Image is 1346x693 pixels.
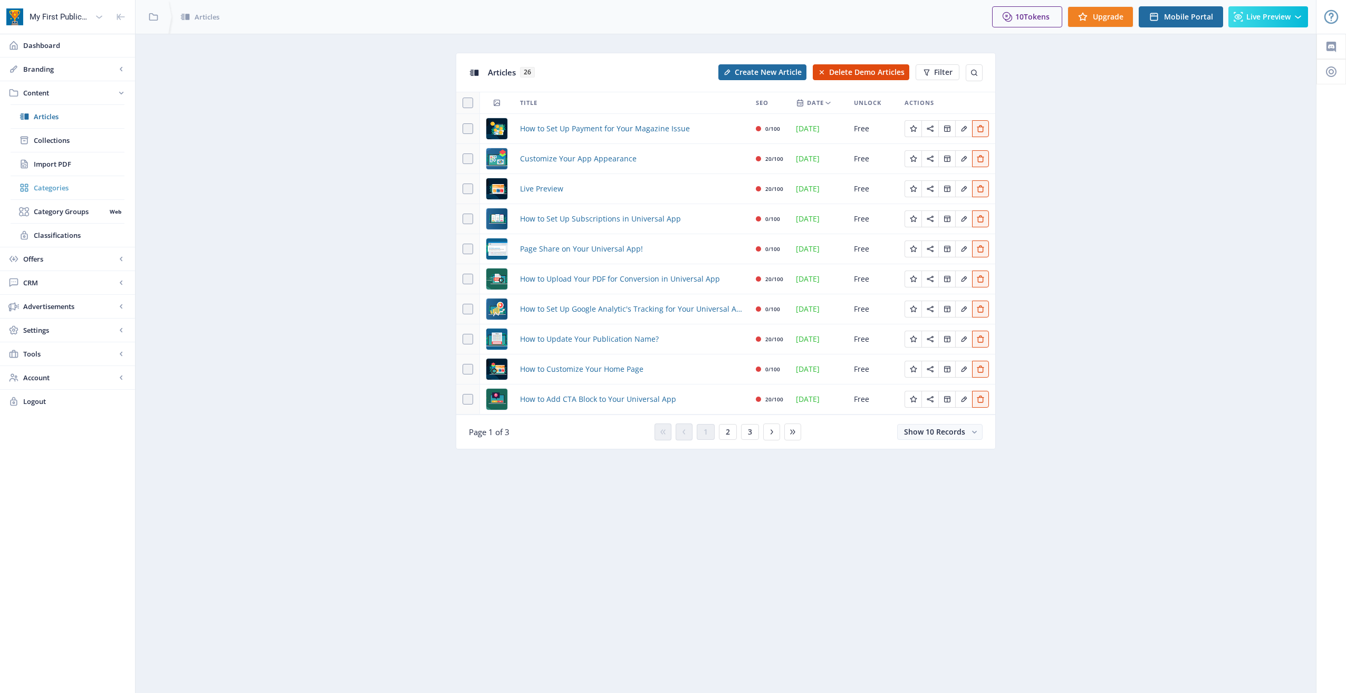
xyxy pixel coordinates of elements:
a: Edit page [938,303,955,313]
span: Articles [195,12,219,22]
span: Category Groups [34,206,106,217]
a: Edit page [921,273,938,283]
td: [DATE] [790,144,848,174]
td: [DATE] [790,264,848,294]
span: Filter [934,68,953,76]
td: [DATE] [790,354,848,384]
span: Articles [488,67,516,78]
img: 9db66025-14a2-4e00-b994-bfabf577a9ec.png [486,268,507,290]
div: My First Publication [30,5,91,28]
a: Classifications [11,224,124,247]
span: Classifications [34,230,124,240]
a: Edit page [921,243,938,253]
a: Edit page [972,333,989,343]
td: Free [848,144,898,174]
td: Free [848,324,898,354]
div: 20/100 [765,152,783,165]
span: Tokens [1024,12,1050,22]
a: Edit page [972,303,989,313]
td: [DATE] [790,204,848,234]
a: Edit page [921,303,938,313]
a: Edit page [955,333,972,343]
a: Edit page [938,333,955,343]
span: Logout [23,396,127,407]
a: Edit page [955,393,972,403]
a: Edit page [921,123,938,133]
button: Upgrade [1068,6,1133,27]
div: 20/100 [765,273,783,285]
a: How to Update Your Publication Name? [520,333,659,345]
a: Edit page [972,363,989,373]
span: Dashboard [23,40,127,51]
img: 936039cf-b3d4-4819-b20f-49698f5b4335.png [486,118,507,139]
span: Date [807,97,824,109]
span: Unlock [854,97,881,109]
a: How to Set Up Payment for Your Magazine Issue [520,122,690,135]
a: Edit page [972,273,989,283]
a: Edit page [955,303,972,313]
img: 156c24b9-d7f3-49c3-84ce-f834bcbc960b.png [486,329,507,350]
a: Customize Your App Appearance [520,152,637,165]
button: Filter [916,64,959,80]
nb-badge: Web [106,206,124,217]
span: Settings [23,325,116,335]
a: Edit page [921,393,938,403]
a: Edit page [955,243,972,253]
a: Edit page [905,243,921,253]
a: Categories [11,176,124,199]
span: 3 [748,428,752,436]
span: Actions [905,97,934,109]
a: Edit page [905,393,921,403]
img: c597eaf7-854f-49bd-990f-9e3c57218be6.png [486,359,507,380]
span: Live Preview [520,182,563,195]
span: Articles [34,111,124,122]
span: Page 1 of 3 [469,427,509,437]
button: Show 10 Records [897,424,983,440]
span: Delete Demo Articles [829,68,905,76]
span: Categories [34,182,124,193]
a: Edit page [938,213,955,223]
td: [DATE] [790,294,848,324]
a: Edit page [905,213,921,223]
img: f52ff616-caf8-48bd-9cac-fcf9ffd79c44.png [486,238,507,259]
span: How to Customize Your Home Page [520,363,643,376]
span: SEO [756,97,768,109]
a: Edit page [905,363,921,373]
td: [DATE] [790,234,848,264]
td: Free [848,234,898,264]
td: [DATE] [790,174,848,204]
span: Branding [23,64,116,74]
button: Live Preview [1228,6,1308,27]
a: How to Upload Your PDF for Conversion in Universal App [520,273,720,285]
a: Edit page [955,363,972,373]
div: 20/100 [765,333,783,345]
button: 1 [697,424,715,440]
img: app-icon.png [6,8,23,25]
a: Edit page [955,213,972,223]
button: 3 [741,424,759,440]
span: Offers [23,254,116,264]
span: Create New Article [735,68,802,76]
span: Tools [23,349,116,359]
td: Free [848,384,898,415]
td: [DATE] [790,384,848,415]
a: Edit page [972,183,989,193]
span: 26 [520,67,535,78]
span: Mobile Portal [1164,13,1213,21]
button: Mobile Portal [1139,6,1223,27]
img: 6c40c4b3-56e6-405c-8b82-89075474b8ad.png [486,299,507,320]
app-collection-view: Articles [456,53,996,449]
td: Free [848,354,898,384]
span: Account [23,372,116,383]
a: How to Set Up Google Analytic's Tracking for Your Universal App [520,303,743,315]
td: [DATE] [790,114,848,144]
span: Page Share on Your Universal App! [520,243,643,255]
a: Articles [11,105,124,128]
button: Create New Article [718,64,806,80]
span: Content [23,88,116,98]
